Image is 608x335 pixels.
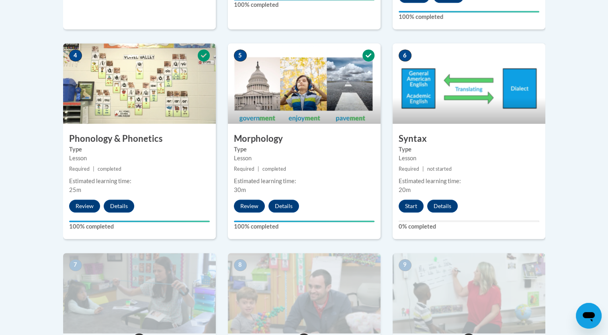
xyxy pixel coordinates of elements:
[576,303,602,329] iframe: Button to launch messaging window
[399,177,539,186] div: Estimated learning time:
[399,145,539,154] label: Type
[399,12,539,21] label: 100% completed
[234,259,247,271] span: 8
[228,43,381,124] img: Course Image
[399,154,539,163] div: Lesson
[69,177,210,186] div: Estimated learning time:
[98,166,121,172] span: completed
[69,154,210,163] div: Lesson
[69,221,210,222] div: Your progress
[228,133,381,145] h3: Morphology
[69,166,90,172] span: Required
[234,166,254,172] span: Required
[234,200,265,212] button: Review
[399,49,411,61] span: 6
[69,186,81,193] span: 25m
[234,221,375,222] div: Your progress
[422,166,424,172] span: |
[393,253,545,333] img: Course Image
[262,166,286,172] span: completed
[93,166,94,172] span: |
[234,145,375,154] label: Type
[399,11,539,12] div: Your progress
[69,222,210,231] label: 100% completed
[399,166,419,172] span: Required
[399,259,411,271] span: 9
[393,133,545,145] h3: Syntax
[234,0,375,9] label: 100% completed
[427,166,452,172] span: not started
[234,177,375,186] div: Estimated learning time:
[104,200,134,212] button: Details
[63,43,216,124] img: Course Image
[234,222,375,231] label: 100% completed
[63,133,216,145] h3: Phonology & Phonetics
[69,145,210,154] label: Type
[258,166,259,172] span: |
[228,253,381,333] img: Course Image
[234,154,375,163] div: Lesson
[69,200,100,212] button: Review
[427,200,458,212] button: Details
[268,200,299,212] button: Details
[399,186,411,193] span: 20m
[69,259,82,271] span: 7
[399,200,424,212] button: Start
[393,43,545,124] img: Course Image
[63,253,216,333] img: Course Image
[399,222,539,231] label: 0% completed
[234,49,247,61] span: 5
[234,186,246,193] span: 30m
[69,49,82,61] span: 4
